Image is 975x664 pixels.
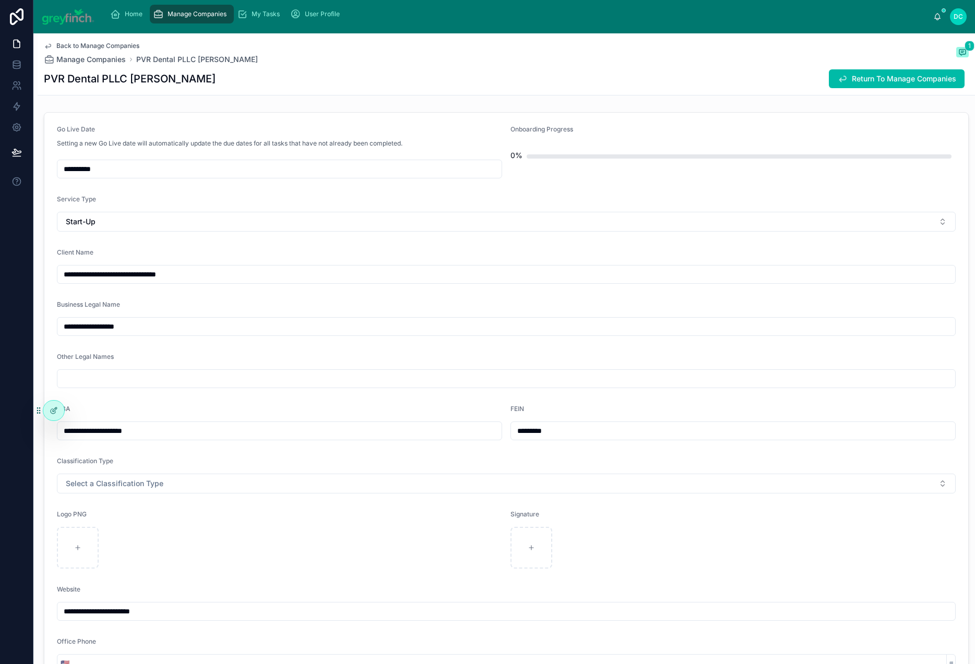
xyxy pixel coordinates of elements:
[305,10,340,18] span: User Profile
[44,42,139,50] a: Back to Manage Companies
[66,478,163,489] span: Select a Classification Type
[66,216,96,227] span: Start-Up
[57,139,402,148] p: Setting a new Go Live date will automatically update the due dates for all tasks that have not al...
[252,10,280,18] span: My Tasks
[57,300,120,308] span: Business Legal Name
[44,54,126,65] a: Manage Companies
[57,353,114,360] span: Other Legal Names
[510,405,524,413] span: FEIN
[852,74,956,84] span: Return To Manage Companies
[57,585,80,593] span: Website
[510,145,522,166] div: 0%
[829,69,965,88] button: Return To Manage Companies
[287,5,347,23] a: User Profile
[57,125,95,133] span: Go Live Date
[57,457,113,465] span: Classification Type
[57,637,96,645] span: Office Phone
[956,47,969,59] button: 1
[150,5,234,23] a: Manage Companies
[234,5,287,23] a: My Tasks
[56,42,139,50] span: Back to Manage Companies
[57,510,87,518] span: Logo PNG
[44,71,216,86] h1: PVR Dental PLLC [PERSON_NAME]
[965,41,974,51] span: 1
[42,8,94,25] img: App logo
[125,10,142,18] span: Home
[57,195,96,203] span: Service Type
[57,474,956,493] button: Select Button
[954,13,963,21] span: DC
[168,10,227,18] span: Manage Companies
[510,125,573,133] span: Onboarding Progress
[57,248,93,256] span: Client Name
[107,5,150,23] a: Home
[510,510,539,518] span: Signature
[136,54,258,65] a: PVR Dental PLLC [PERSON_NAME]
[56,54,126,65] span: Manage Companies
[103,3,934,26] div: scrollable content
[57,212,956,232] button: Select Button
